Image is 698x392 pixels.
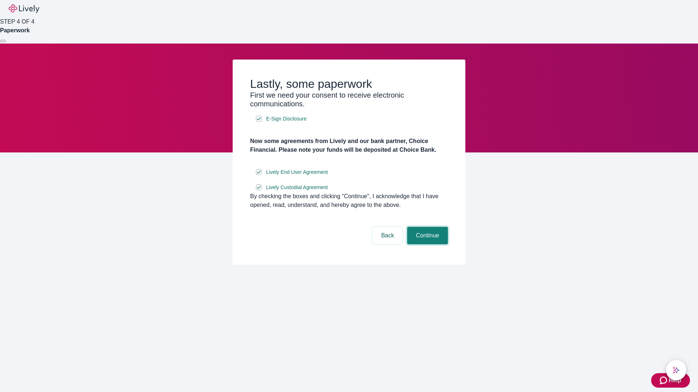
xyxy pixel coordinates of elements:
[407,227,448,244] button: Continue
[266,168,328,176] span: Lively End User Agreement
[669,376,681,385] span: Help
[660,376,669,385] svg: Zendesk support icon
[250,77,448,91] h2: Lastly, some paperwork
[250,192,448,209] div: By checking the boxes and clicking “Continue", I acknowledge that I have opened, read, understand...
[673,367,680,374] svg: Lively AI Assistant
[265,114,308,123] a: e-sign disclosure document
[265,168,329,177] a: e-sign disclosure document
[651,373,690,388] button: Zendesk support iconHelp
[266,115,306,123] span: E-Sign Disclosure
[265,183,329,192] a: e-sign disclosure document
[250,137,448,154] h4: Now some agreements from Lively and our bank partner, Choice Financial. Please note your funds wi...
[250,91,448,108] h3: First we need your consent to receive electronic communications.
[266,184,328,191] span: Lively Custodial Agreement
[9,4,39,13] img: Lively
[372,227,403,244] button: Back
[666,360,686,380] button: chat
